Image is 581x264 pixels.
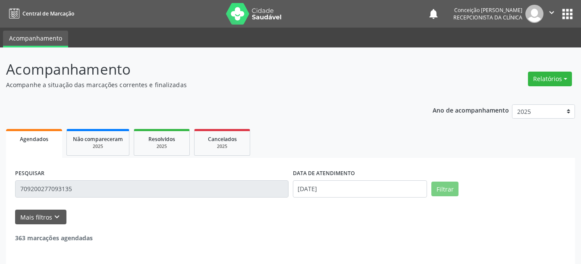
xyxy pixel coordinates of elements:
p: Ano de acompanhamento [433,104,509,115]
span: Central de Marcação [22,10,74,17]
i: keyboard_arrow_down [52,212,62,222]
span: Agendados [20,135,48,143]
a: Acompanhamento [3,31,68,47]
span: Cancelados [208,135,237,143]
button: apps [560,6,575,22]
p: Acompanhe a situação das marcações correntes e finalizadas [6,80,404,89]
div: 2025 [73,143,123,150]
label: PESQUISAR [15,167,44,180]
img: img [525,5,543,23]
button: Relatórios [528,72,572,86]
label: DATA DE ATENDIMENTO [293,167,355,180]
span: Resolvidos [148,135,175,143]
button: Filtrar [431,182,459,196]
a: Central de Marcação [6,6,74,21]
button: Mais filtroskeyboard_arrow_down [15,210,66,225]
div: 2025 [201,143,244,150]
button:  [543,5,560,23]
button: notifications [427,8,440,20]
input: Selecione um intervalo [293,180,427,198]
p: Acompanhamento [6,59,404,80]
span: Recepcionista da clínica [453,14,522,21]
strong: 363 marcações agendadas [15,234,93,242]
span: Não compareceram [73,135,123,143]
input: Nome, CNS [15,180,289,198]
div: 2025 [140,143,183,150]
div: Conceição [PERSON_NAME] [453,6,522,14]
i:  [547,8,556,17]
